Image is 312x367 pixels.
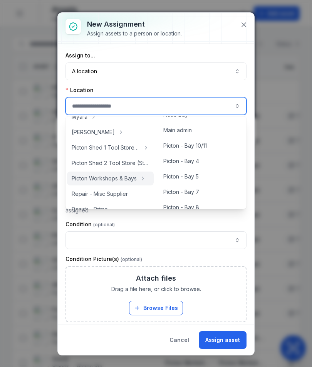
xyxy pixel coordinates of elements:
[163,331,196,349] button: Cancel
[72,190,128,198] span: Repair - Misc Supplier
[136,273,176,284] h3: Attach files
[163,173,199,180] span: Picton - Bay 5
[163,142,207,150] span: Picton - Bay 10/11
[111,285,201,293] span: Drag a file here, or click to browse.
[87,19,182,30] h3: New assignment
[65,221,115,228] label: Condition
[65,255,142,263] label: Condition Picture(s)
[72,128,115,136] span: [PERSON_NAME]
[72,175,137,182] span: Picton Workshops & Bays
[163,126,192,134] span: Main admin
[72,113,87,121] span: Myara
[65,52,95,59] label: Assign to...
[163,188,199,196] span: Picton - Bay 7
[199,331,247,349] button: Assign asset
[72,144,140,152] span: Picton Shed 1 Tool Store (Storage)
[65,62,247,80] button: A location
[72,205,108,213] span: Repair - Prime
[72,159,149,167] span: Picton Shed 2 Tool Store (Storage)
[65,86,94,94] label: Location
[129,301,183,315] button: Browse Files
[163,157,199,165] span: Picton - Bay 4
[163,204,199,211] span: Picton - Bay 8
[87,30,182,37] div: Assign assets to a person or location.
